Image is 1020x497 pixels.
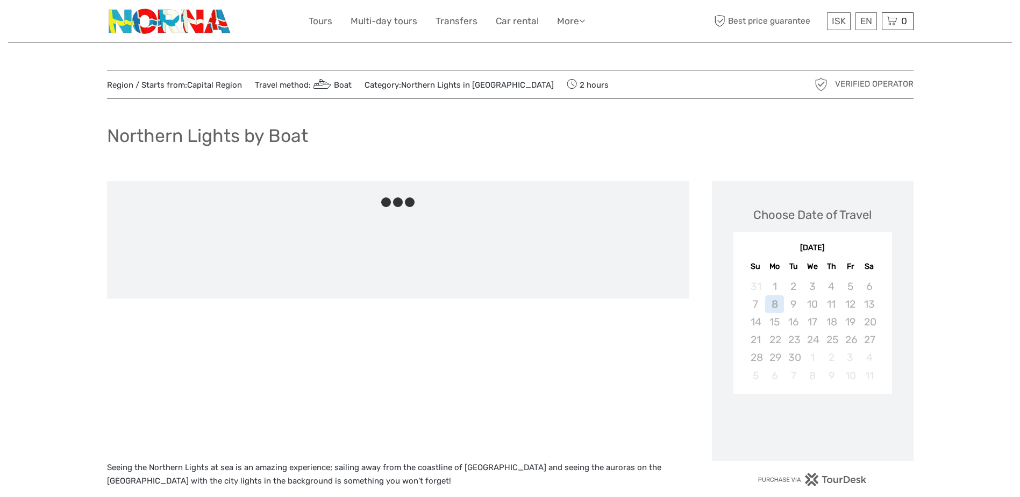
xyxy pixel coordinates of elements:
[436,13,477,29] a: Transfers
[733,243,892,254] div: [DATE]
[803,295,822,313] div: Not available Wednesday, September 10th, 2025
[860,295,879,313] div: Not available Saturday, September 13th, 2025
[187,80,242,90] a: Capital Region
[822,349,841,366] div: Not available Thursday, October 2nd, 2025
[855,12,877,30] div: EN
[841,278,860,295] div: Not available Friday, September 5th, 2025
[107,8,233,34] img: 3202-b9b3bc54-fa5a-4c2d-a914-9444aec66679_logo_small.png
[784,278,803,295] div: Not available Tuesday, September 2nd, 2025
[860,349,879,366] div: Not available Saturday, October 4th, 2025
[822,331,841,349] div: Not available Thursday, September 25th, 2025
[803,331,822,349] div: Not available Wednesday, September 24th, 2025
[803,259,822,274] div: We
[746,259,765,274] div: Su
[841,313,860,331] div: Not available Friday, September 19th, 2025
[712,12,824,30] span: Best price guarantee
[841,295,860,313] div: Not available Friday, September 12th, 2025
[822,259,841,274] div: Th
[107,461,689,488] p: Seeing the Northern Lights at sea is an amazing experience; sailing away from the coastline of [G...
[784,367,803,385] div: Not available Tuesday, October 7th, 2025
[351,13,417,29] a: Multi-day tours
[496,13,539,29] a: Car rental
[832,16,846,26] span: ISK
[841,259,860,274] div: Fr
[765,278,784,295] div: Not available Monday, September 1st, 2025
[765,313,784,331] div: Not available Monday, September 15th, 2025
[255,77,352,92] span: Travel method:
[803,313,822,331] div: Not available Wednesday, September 17th, 2025
[557,13,585,29] a: More
[860,331,879,349] div: Not available Saturday, September 27th, 2025
[107,125,308,147] h1: Northern Lights by Boat
[822,313,841,331] div: Not available Thursday, September 18th, 2025
[803,349,822,366] div: Not available Wednesday, October 1st, 2025
[860,313,879,331] div: Not available Saturday, September 20th, 2025
[822,278,841,295] div: Not available Thursday, September 4th, 2025
[784,349,803,366] div: Not available Tuesday, September 30th, 2025
[765,367,784,385] div: Not available Monday, October 6th, 2025
[784,259,803,274] div: Tu
[765,349,784,366] div: Not available Monday, September 29th, 2025
[765,259,784,274] div: Mo
[753,207,872,223] div: Choose Date of Travel
[746,349,765,366] div: Not available Sunday, September 28th, 2025
[746,367,765,385] div: Not available Sunday, October 5th, 2025
[765,295,784,313] div: Not available Monday, September 8th, 2025
[860,367,879,385] div: Not available Saturday, October 11th, 2025
[835,79,914,90] span: Verified Operator
[841,331,860,349] div: Not available Friday, September 26th, 2025
[309,13,332,29] a: Tours
[809,422,816,429] div: Loading...
[812,76,830,93] img: verified_operator_grey_128.png
[900,16,909,26] span: 0
[822,295,841,313] div: Not available Thursday, September 11th, 2025
[803,367,822,385] div: Not available Wednesday, October 8th, 2025
[822,367,841,385] div: Not available Thursday, October 9th, 2025
[746,278,765,295] div: Not available Sunday, August 31st, 2025
[860,259,879,274] div: Sa
[107,80,242,91] span: Region / Starts from:
[841,367,860,385] div: Not available Friday, October 10th, 2025
[567,77,609,92] span: 2 hours
[841,349,860,366] div: Not available Friday, October 3rd, 2025
[784,313,803,331] div: Not available Tuesday, September 16th, 2025
[765,331,784,349] div: Not available Monday, September 22nd, 2025
[784,331,803,349] div: Not available Tuesday, September 23rd, 2025
[803,278,822,295] div: Not available Wednesday, September 3rd, 2025
[311,80,352,90] a: Boat
[746,331,765,349] div: Not available Sunday, September 21st, 2025
[758,473,867,486] img: PurchaseViaTourDesk.png
[365,80,554,91] span: Category:
[737,278,888,385] div: month 2025-09
[746,313,765,331] div: Not available Sunday, September 14th, 2025
[784,295,803,313] div: Not available Tuesday, September 9th, 2025
[860,278,879,295] div: Not available Saturday, September 6th, 2025
[746,295,765,313] div: Not available Sunday, September 7th, 2025
[401,80,554,90] a: Northern Lights in [GEOGRAPHIC_DATA]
